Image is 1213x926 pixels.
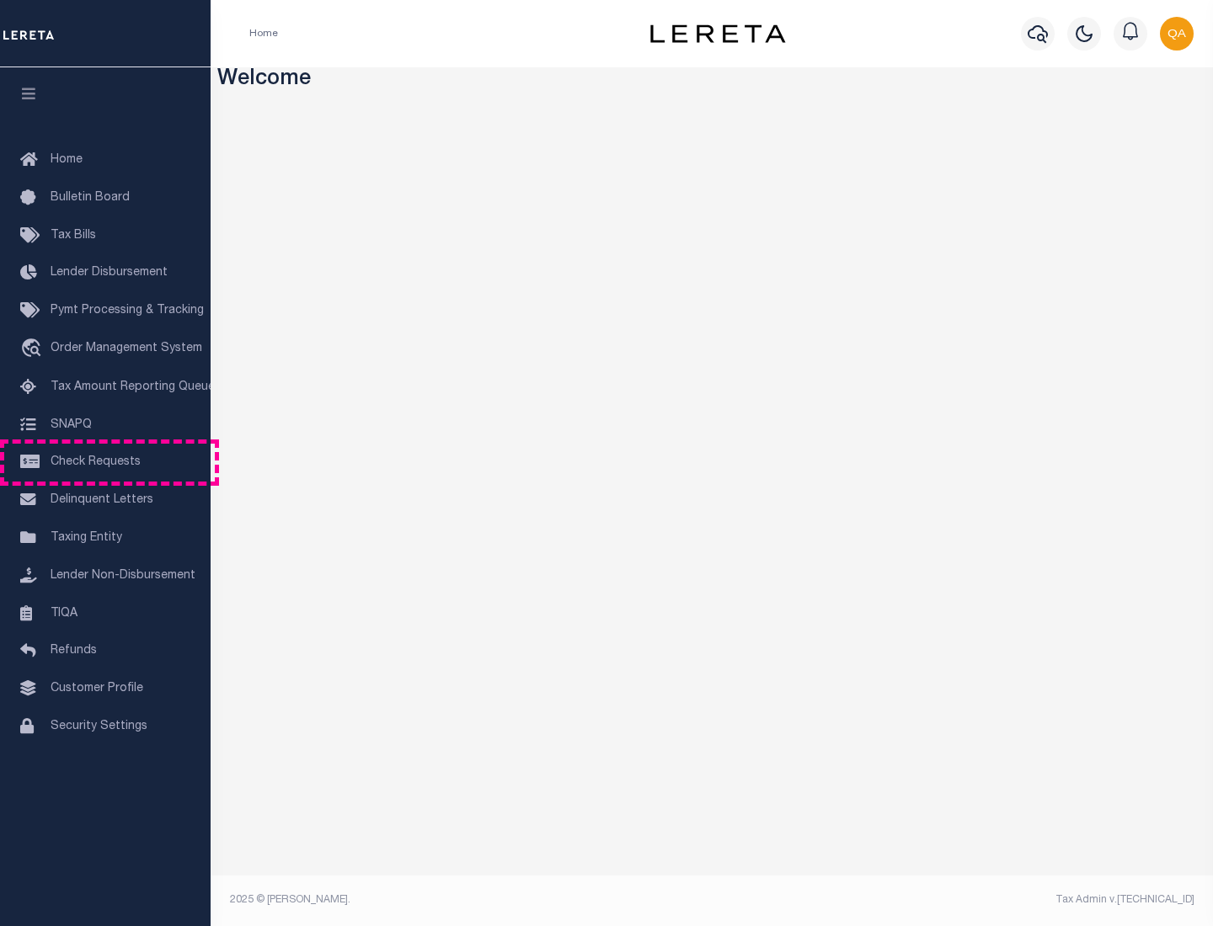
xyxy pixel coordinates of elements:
[51,570,195,582] span: Lender Non-Disbursement
[51,418,92,430] span: SNAPQ
[650,24,785,43] img: logo-dark.svg
[51,267,168,279] span: Lender Disbursement
[217,67,1207,93] h3: Welcome
[51,230,96,242] span: Tax Bills
[51,343,202,354] span: Order Management System
[217,892,713,907] div: 2025 © [PERSON_NAME].
[51,607,77,619] span: TIQA
[51,721,147,732] span: Security Settings
[51,305,204,317] span: Pymt Processing & Tracking
[20,338,47,360] i: travel_explore
[51,154,83,166] span: Home
[51,532,122,544] span: Taxing Entity
[51,192,130,204] span: Bulletin Board
[724,892,1194,907] div: Tax Admin v.[TECHNICAL_ID]
[51,381,215,393] span: Tax Amount Reporting Queue
[1160,17,1194,51] img: svg+xml;base64,PHN2ZyB4bWxucz0iaHR0cDovL3d3dy53My5vcmcvMjAwMC9zdmciIHBvaW50ZXItZXZlbnRzPSJub25lIi...
[249,26,278,41] li: Home
[51,645,97,657] span: Refunds
[51,456,141,468] span: Check Requests
[51,683,143,694] span: Customer Profile
[51,494,153,506] span: Delinquent Letters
